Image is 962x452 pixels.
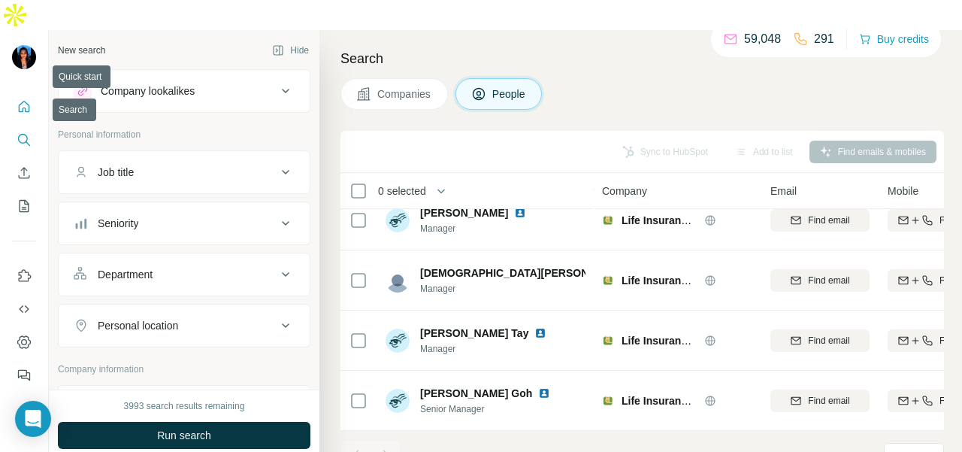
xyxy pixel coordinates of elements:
[124,399,245,413] div: 3993 search results remaining
[602,184,647,199] span: Company
[340,48,944,69] h4: Search
[770,329,870,352] button: Find email
[98,216,138,231] div: Seniority
[12,296,36,323] button: Use Surfe API
[386,208,410,232] img: Avatar
[59,389,310,431] button: Company1
[538,387,550,399] img: LinkedIn logo
[386,268,410,293] img: Avatar
[808,214,849,227] span: Find email
[58,128,310,141] p: Personal information
[602,395,614,407] img: Logo of Life Insurance Association Singapore
[808,394,849,408] span: Find email
[814,30,834,48] p: 291
[101,83,195,99] div: Company lookalikes
[602,335,614,347] img: Logo of Life Insurance Association Singapore
[420,205,508,220] span: [PERSON_NAME]
[420,326,528,341] span: [PERSON_NAME] Tay
[492,86,527,102] span: People
[58,422,310,449] button: Run search
[15,401,51,437] div: Open Intercom Messenger
[98,165,134,180] div: Job title
[770,209,870,232] button: Find email
[157,428,211,443] span: Run search
[808,274,849,287] span: Find email
[420,265,629,281] span: [DEMOGRAPHIC_DATA][PERSON_NAME]
[58,44,105,57] div: New search
[386,389,410,413] img: Avatar
[514,207,526,219] img: LinkedIn logo
[262,39,319,62] button: Hide
[420,402,556,416] span: Senior Manager
[622,335,870,347] span: Life Insurance Association [GEOGRAPHIC_DATA]
[58,363,310,376] p: Company information
[12,362,36,389] button: Feedback
[98,267,153,282] div: Department
[59,308,310,344] button: Personal location
[59,205,310,241] button: Seniority
[622,395,870,407] span: Life Insurance Association [GEOGRAPHIC_DATA]
[808,334,849,347] span: Find email
[420,282,585,296] span: Manager
[12,93,36,120] button: Quick start
[622,214,870,226] span: Life Insurance Association [GEOGRAPHIC_DATA]
[59,73,310,109] button: Company lookalikes
[12,126,36,153] button: Search
[59,256,310,293] button: Department
[12,329,36,356] button: Dashboard
[534,327,546,339] img: LinkedIn logo
[420,222,532,235] span: Manager
[770,269,870,292] button: Find email
[602,214,614,226] img: Logo of Life Insurance Association Singapore
[622,275,870,287] span: Life Insurance Association [GEOGRAPHIC_DATA]
[12,159,36,187] button: Enrich CSV
[59,154,310,190] button: Job title
[98,318,178,333] div: Personal location
[420,342,552,356] span: Manager
[888,184,918,199] span: Mobile
[12,193,36,220] button: My lists
[12,45,36,69] img: Avatar
[12,262,36,290] button: Use Surfe on LinkedIn
[744,30,781,48] p: 59,048
[770,390,870,412] button: Find email
[377,86,432,102] span: Companies
[420,386,532,401] span: [PERSON_NAME] Goh
[378,184,426,199] span: 0 selected
[859,29,929,50] button: Buy credits
[602,275,614,287] img: Logo of Life Insurance Association Singapore
[770,184,797,199] span: Email
[386,329,410,353] img: Avatar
